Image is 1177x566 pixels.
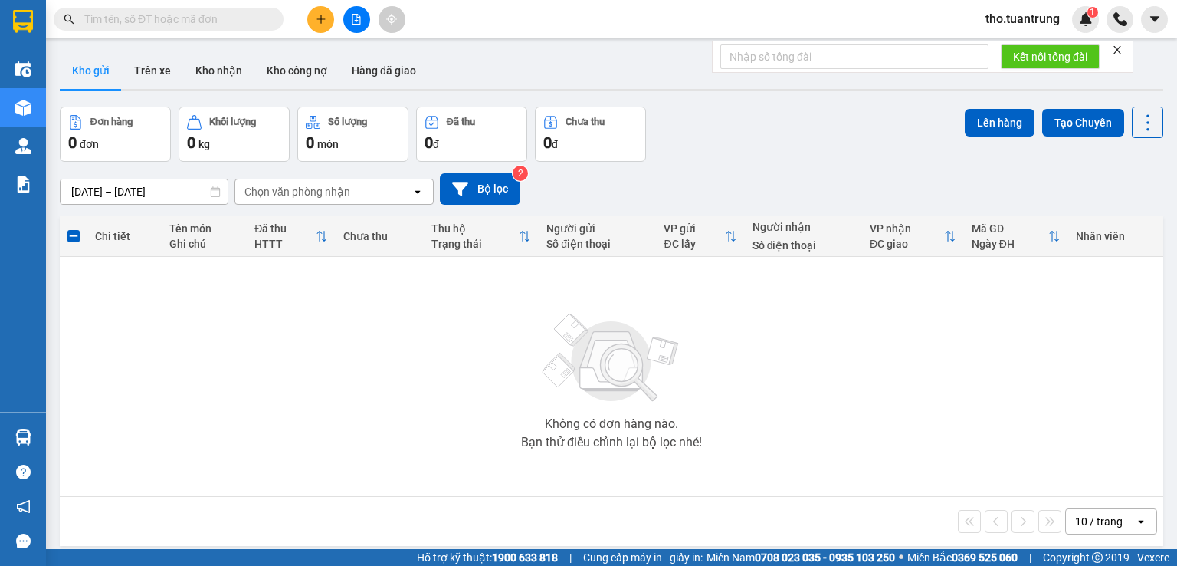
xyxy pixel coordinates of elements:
[972,222,1048,235] div: Mã GD
[1092,552,1103,563] span: copyright
[339,52,428,89] button: Hàng đã giao
[68,133,77,152] span: 0
[351,14,362,25] span: file-add
[15,61,31,77] img: warehouse-icon
[1090,7,1095,18] span: 1
[433,138,439,150] span: đ
[656,216,744,257] th: Toggle SortBy
[61,179,228,204] input: Select a date range.
[254,222,315,235] div: Đã thu
[1079,12,1093,26] img: icon-new-feature
[431,238,520,250] div: Trạng thái
[1076,230,1156,242] div: Nhân viên
[317,138,339,150] span: món
[169,238,239,250] div: Ghi chú
[1148,12,1162,26] span: caret-down
[972,238,1048,250] div: Ngày ĐH
[1013,48,1087,65] span: Kết nối tổng đài
[328,117,367,127] div: Số lượng
[1042,109,1124,137] button: Tạo Chuyến
[952,551,1018,564] strong: 0369 525 060
[198,138,210,150] span: kg
[1112,44,1123,55] span: close
[664,222,724,235] div: VP gửi
[122,52,183,89] button: Trên xe
[440,173,520,205] button: Bộ lọc
[247,216,335,257] th: Toggle SortBy
[752,221,854,233] div: Người nhận
[416,107,527,162] button: Đã thu0đ
[543,133,552,152] span: 0
[343,6,370,33] button: file-add
[80,138,99,150] span: đơn
[545,418,678,430] div: Không có đơn hàng nào.
[965,109,1034,137] button: Lên hàng
[254,238,315,250] div: HTTT
[664,238,724,250] div: ĐC lấy
[899,554,903,561] span: ⚪️
[720,44,988,69] input: Nhập số tổng đài
[307,6,334,33] button: plus
[297,107,408,162] button: Số lượng0món
[755,551,895,564] strong: 0708 023 035 - 0935 103 250
[379,6,405,33] button: aim
[862,216,964,257] th: Toggle SortBy
[183,52,254,89] button: Kho nhận
[386,14,397,25] span: aim
[84,11,265,28] input: Tìm tên, số ĐT hoặc mã đơn
[552,138,558,150] span: đ
[13,10,33,33] img: logo-vxr
[870,222,944,235] div: VP nhận
[752,239,854,252] div: Số điện thoại
[447,117,475,127] div: Đã thu
[1141,6,1168,33] button: caret-down
[431,222,520,235] div: Thu hộ
[15,429,31,446] img: warehouse-icon
[425,133,433,152] span: 0
[566,117,605,127] div: Chưa thu
[1113,12,1127,26] img: phone-icon
[306,133,314,152] span: 0
[870,238,944,250] div: ĐC giao
[209,117,256,127] div: Khối lượng
[1029,549,1031,566] span: |
[244,184,350,199] div: Chọn văn phòng nhận
[15,100,31,116] img: warehouse-icon
[64,14,74,25] span: search
[1087,7,1098,18] sup: 1
[60,52,122,89] button: Kho gửi
[513,166,528,181] sup: 2
[546,238,648,250] div: Số điện thoại
[417,549,558,566] span: Hỗ trợ kỹ thuật:
[907,549,1018,566] span: Miền Bắc
[16,465,31,479] span: question-circle
[1075,514,1123,529] div: 10 / trang
[535,107,646,162] button: Chưa thu0đ
[95,230,154,242] div: Chi tiết
[254,52,339,89] button: Kho công nợ
[964,216,1068,257] th: Toggle SortBy
[1001,44,1100,69] button: Kết nối tổng đài
[187,133,195,152] span: 0
[15,176,31,193] img: solution-icon
[179,107,290,162] button: Khối lượng0kg
[973,9,1072,28] span: tho.tuantrung
[60,107,171,162] button: Đơn hàng0đơn
[707,549,895,566] span: Miền Nam
[521,436,702,449] div: Bạn thử điều chỉnh lại bộ lọc nhé!
[15,138,31,154] img: warehouse-icon
[1135,515,1147,528] svg: open
[583,549,703,566] span: Cung cấp máy in - giấy in:
[169,222,239,235] div: Tên món
[90,117,133,127] div: Đơn hàng
[411,186,424,198] svg: open
[343,230,416,242] div: Chưa thu
[546,222,648,235] div: Người gửi
[424,216,539,257] th: Toggle SortBy
[316,14,326,25] span: plus
[569,549,572,566] span: |
[16,499,31,514] span: notification
[16,534,31,548] span: message
[535,304,688,412] img: svg+xml;base64,PHN2ZyBjbGFzcz0ibGlzdC1wbHVnX19zdmciIHhtbG5zPSJodHRwOi8vd3d3LnczLm9yZy8yMDAwL3N2Zy...
[492,551,558,564] strong: 1900 633 818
